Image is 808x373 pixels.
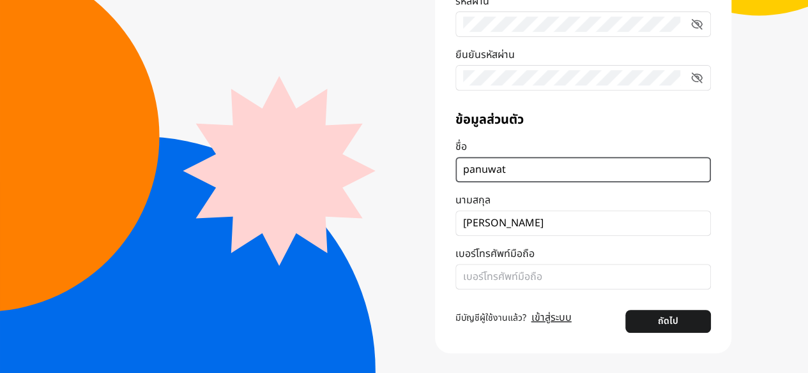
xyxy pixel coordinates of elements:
[463,216,703,231] input: นามสกุล
[455,111,711,129] span: ข้อมูลส่วนตัว
[455,139,467,154] p: ชื่อ
[455,193,491,208] p: นามสกุล
[463,70,680,85] input: ยืนยันรหัสผ่าน
[463,162,703,177] input: ชื่อ
[625,310,710,333] button: ถัดไป
[463,269,703,284] input: เบอร์โทรศัพท์มือถือ
[531,310,572,325] a: เข้าสู่ระบบ
[463,17,680,32] input: รหัสผ่าน
[455,47,515,62] p: ยืนยันรหัสผ่าน
[455,246,535,261] p: เบอร์โทรศัพท์มือถือ
[455,311,526,325] span: มีบัญชีผู้ใช้งานแล้ว?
